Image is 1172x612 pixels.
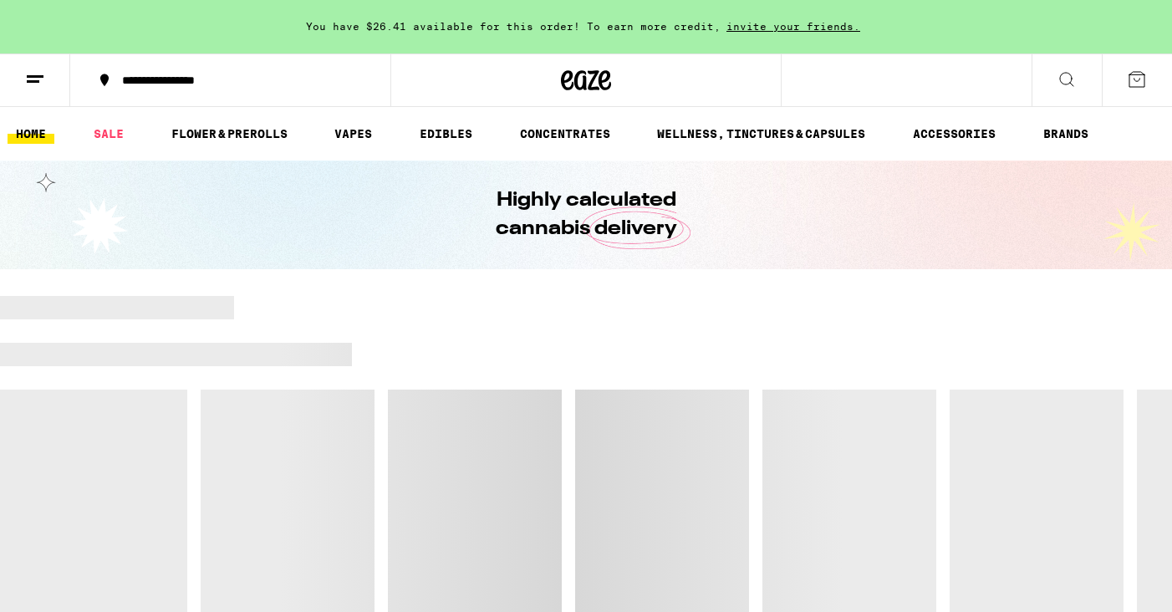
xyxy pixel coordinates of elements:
[8,124,54,144] a: HOME
[649,124,874,144] a: WELLNESS, TINCTURES & CAPSULES
[163,124,296,144] a: FLOWER & PREROLLS
[411,124,481,144] a: EDIBLES
[326,124,380,144] a: VAPES
[904,124,1004,144] a: ACCESSORIES
[306,21,721,32] span: You have $26.41 available for this order! To earn more credit,
[85,124,132,144] a: SALE
[512,124,619,144] a: CONCENTRATES
[448,186,724,243] h1: Highly calculated cannabis delivery
[721,21,866,32] span: invite your friends.
[1035,124,1097,144] a: BRANDS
